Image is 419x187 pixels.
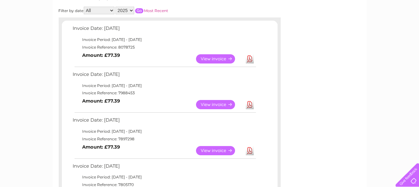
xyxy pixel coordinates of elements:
[82,144,120,150] b: Amount: £77.39
[71,82,257,90] td: Invoice Period: [DATE] - [DATE]
[307,27,319,32] a: Water
[246,54,254,63] a: Download
[323,27,337,32] a: Energy
[341,27,360,32] a: Telecoms
[144,8,168,13] a: Most Recent
[299,3,343,11] a: 0333 014 3131
[82,98,120,104] b: Amount: £77.39
[71,24,257,36] td: Invoice Date: [DATE]
[196,100,243,109] a: View
[59,7,225,14] div: Filter by date
[71,70,257,82] td: Invoice Date: [DATE]
[71,135,257,143] td: Invoice Reference: 7897298
[71,128,257,135] td: Invoice Period: [DATE] - [DATE]
[196,54,243,63] a: View
[71,173,257,181] td: Invoice Period: [DATE] - [DATE]
[246,100,254,109] a: Download
[71,36,257,43] td: Invoice Period: [DATE] - [DATE]
[71,89,257,97] td: Invoice Reference: 7988453
[82,52,120,58] b: Amount: £77.39
[71,43,257,51] td: Invoice Reference: 8078725
[364,27,373,32] a: Blog
[71,116,257,128] td: Invoice Date: [DATE]
[398,27,413,32] a: Log out
[60,3,360,31] div: Clear Business is a trading name of Verastar Limited (registered in [GEOGRAPHIC_DATA] No. 3667643...
[15,17,47,36] img: logo.png
[71,162,257,174] td: Invoice Date: [DATE]
[377,27,392,32] a: Contact
[196,146,243,155] a: View
[246,146,254,155] a: Download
